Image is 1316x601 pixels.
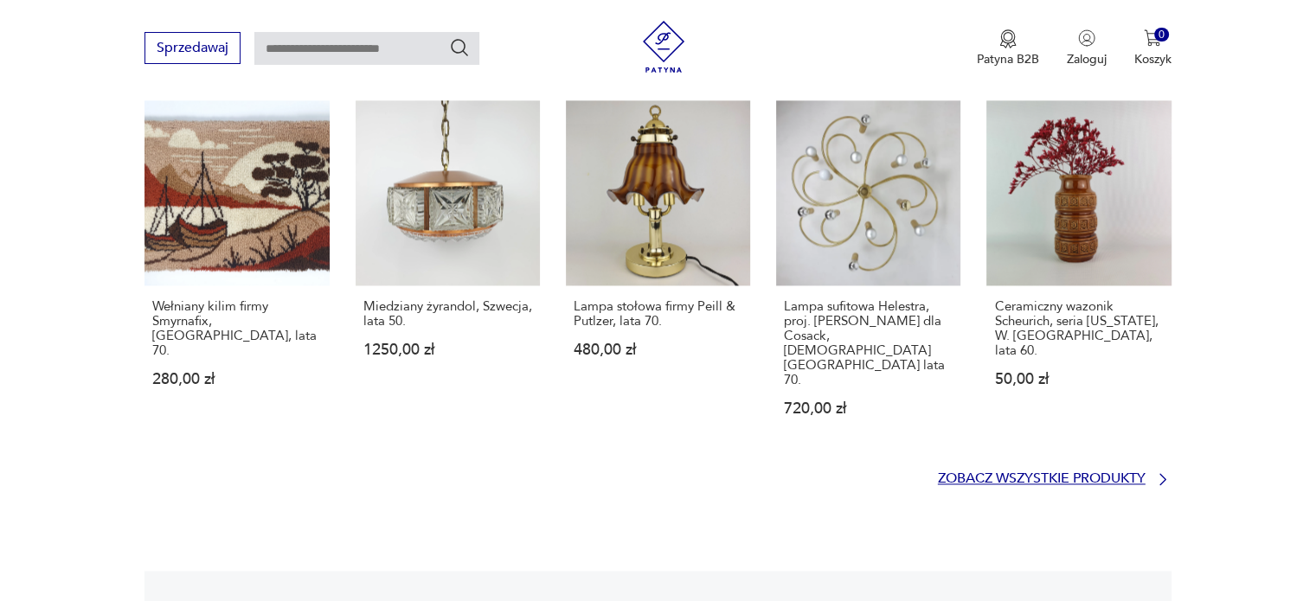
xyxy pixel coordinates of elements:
[1144,29,1161,47] img: Ikona koszyka
[977,29,1039,67] button: Patyna B2B
[1134,29,1172,67] button: 0Koszyk
[356,100,540,449] a: Miedziany żyrandol, Szwecja, lata 50.Miedziany żyrandol, Szwecja, lata 50.1250,00 zł
[574,299,742,329] p: Lampa stołowa firmy Peill & Putlzer, lata 70.
[1067,51,1107,67] p: Zaloguj
[977,29,1039,67] a: Ikona medaluPatyna B2B
[977,51,1039,67] p: Patyna B2B
[144,32,241,64] button: Sprzedawaj
[363,299,532,329] p: Miedziany żyrandol, Szwecja, lata 50.
[784,299,953,387] p: Lampa sufitowa Helestra, proj. [PERSON_NAME] dla Cosack, [DEMOGRAPHIC_DATA][GEOGRAPHIC_DATA] lata...
[784,401,953,416] p: 720,00 zł
[986,100,1171,449] a: Ceramiczny wazonik Scheurich, seria Alaska, W. Germany, lata 60.Ceramiczny wazonik Scheurich, ser...
[638,21,690,73] img: Patyna - sklep z meblami i dekoracjami vintage
[938,470,1172,488] a: Zobacz wszystkie produkty
[999,29,1017,48] img: Ikona medalu
[449,37,470,58] button: Szukaj
[1134,51,1172,67] p: Koszyk
[1067,29,1107,67] button: Zaloguj
[566,100,750,449] a: Lampa stołowa firmy Peill & Putlzer, lata 70.Lampa stołowa firmy Peill & Putlzer, lata 70.480,00 zł
[994,299,1163,358] p: Ceramiczny wazonik Scheurich, seria [US_STATE], W. [GEOGRAPHIC_DATA], lata 60.
[1078,29,1095,47] img: Ikonka użytkownika
[144,100,329,449] a: Wełniany kilim firmy Smyrnafix, Niemcy, lata 70.Wełniany kilim firmy Smyrnafix, [GEOGRAPHIC_DATA]...
[1154,28,1169,42] div: 0
[152,299,321,358] p: Wełniany kilim firmy Smyrnafix, [GEOGRAPHIC_DATA], lata 70.
[574,342,742,357] p: 480,00 zł
[144,43,241,55] a: Sprzedawaj
[152,372,321,387] p: 280,00 zł
[994,372,1163,387] p: 50,00 zł
[363,342,532,357] p: 1250,00 zł
[776,100,960,449] a: Lampa sufitowa Helestra, proj. Hans Wilfried Hegger dla Cosack, Niemcy. lata 70.Lampa sufitowa He...
[938,473,1146,484] p: Zobacz wszystkie produkty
